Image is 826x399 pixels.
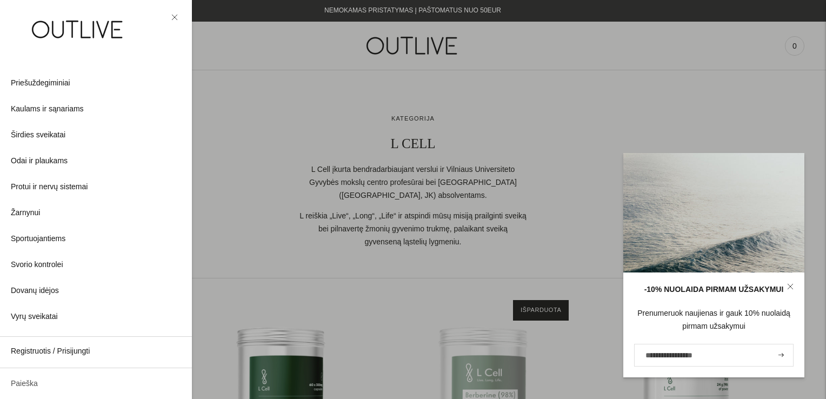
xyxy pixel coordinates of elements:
div: Prenumeruok naujienas ir gauk 10% nuolaidą pirmam užsakymui [634,307,794,333]
span: Protui ir nervų sistemai [11,181,88,194]
span: Širdies sveikatai [11,129,65,142]
div: -10% NUOLAIDA PIRMAM UŽSAKYMUI [634,283,794,296]
span: Svorio kontrolei [11,258,63,271]
span: Priešuždegiminiai [11,77,70,90]
img: OUTLIVE [11,11,146,48]
span: Žarnynui [11,207,40,220]
span: Odai ir plaukams [11,155,68,168]
span: Sportuojantiems [11,232,65,245]
span: Dovanų idėjos [11,284,59,297]
span: Kaulams ir sąnariams [11,103,84,116]
span: Vyrų sveikatai [11,310,58,323]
